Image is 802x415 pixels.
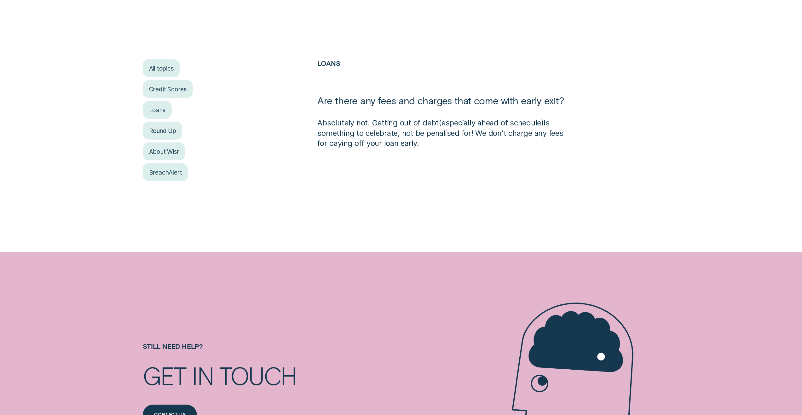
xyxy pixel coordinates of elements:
h2: Loans [317,59,572,94]
span: ( [439,118,441,127]
a: Loans [143,101,171,119]
a: All topics [143,59,180,78]
a: Loans [317,59,340,67]
a: Round Up [143,122,182,140]
h1: Are there any fees and charges that come with early exit? [317,94,572,118]
h2: Get in touch [143,363,343,405]
a: BreachAlert [143,163,188,182]
a: About Wisr [143,142,185,161]
h4: Still need help? [143,342,397,363]
span: ) [541,118,544,127]
p: Absolutely not! Getting out of debt especially ahead of schedule is something to celebrate, not b... [317,118,572,148]
a: Credit Scores [143,80,193,98]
